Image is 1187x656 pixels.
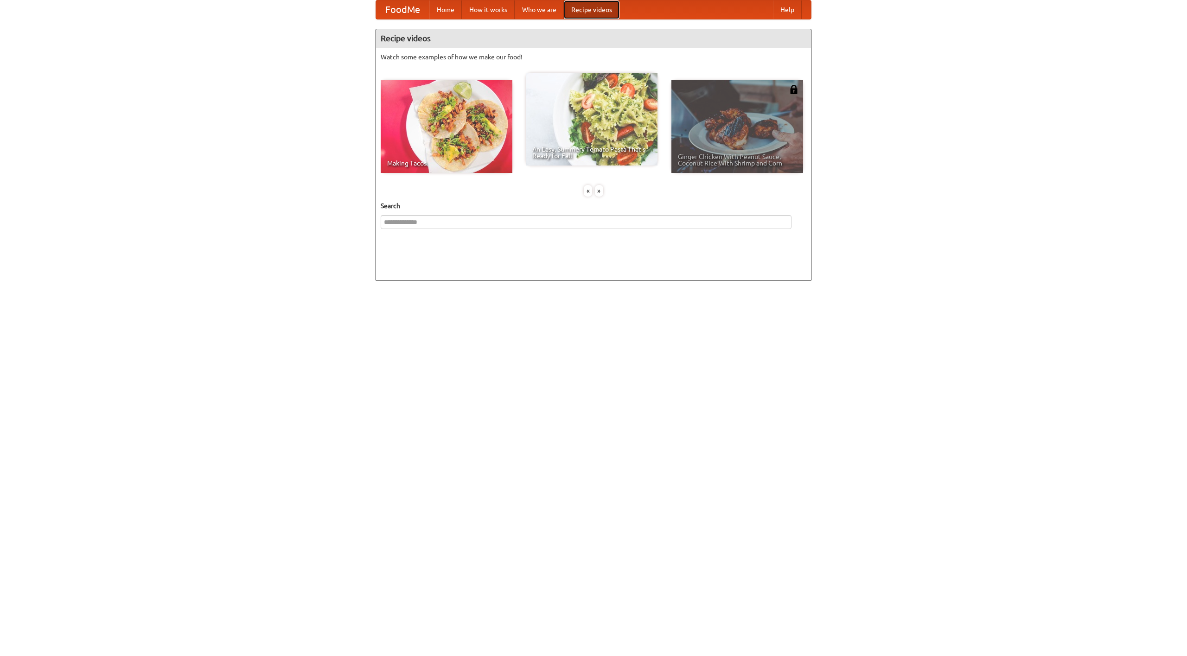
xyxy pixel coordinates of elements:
a: Help [773,0,802,19]
div: » [595,185,603,197]
h4: Recipe videos [376,29,811,48]
a: Who we are [515,0,564,19]
a: An Easy, Summery Tomato Pasta That's Ready for Fall [526,73,657,166]
h5: Search [381,201,806,210]
a: How it works [462,0,515,19]
a: Making Tacos [381,80,512,173]
a: Home [429,0,462,19]
span: An Easy, Summery Tomato Pasta That's Ready for Fall [532,146,651,159]
a: Recipe videos [564,0,619,19]
img: 483408.png [789,85,798,94]
div: « [584,185,592,197]
a: FoodMe [376,0,429,19]
p: Watch some examples of how we make our food! [381,52,806,62]
span: Making Tacos [387,160,506,166]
